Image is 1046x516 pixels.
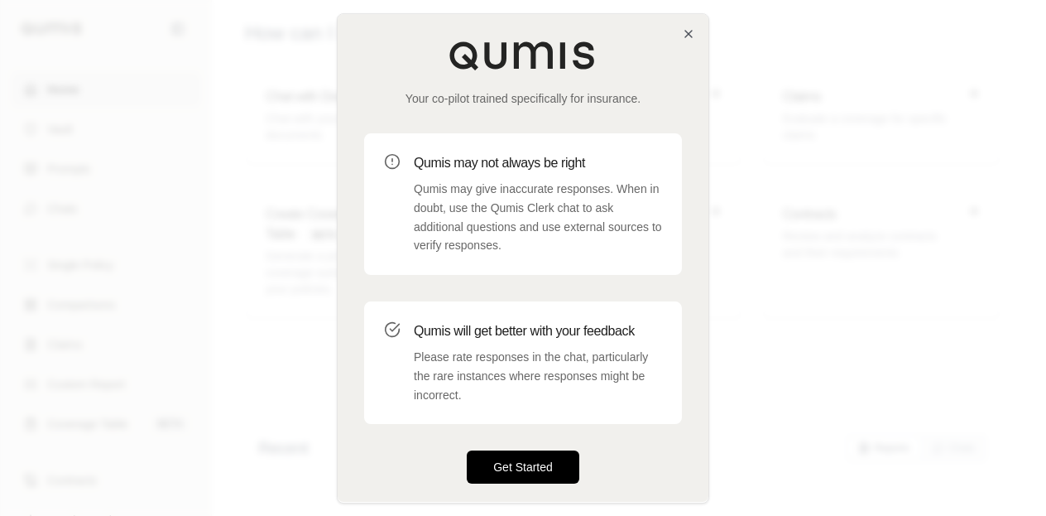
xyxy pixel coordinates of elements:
h3: Qumis will get better with your feedback [414,321,662,341]
p: Please rate responses in the chat, particularly the rare instances where responses might be incor... [414,348,662,404]
h3: Qumis may not always be right [414,153,662,173]
p: Your co-pilot trained specifically for insurance. [364,90,682,107]
p: Qumis may give inaccurate responses. When in doubt, use the Qumis Clerk chat to ask additional qu... [414,180,662,255]
button: Get Started [467,451,579,484]
img: Qumis Logo [449,41,597,70]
